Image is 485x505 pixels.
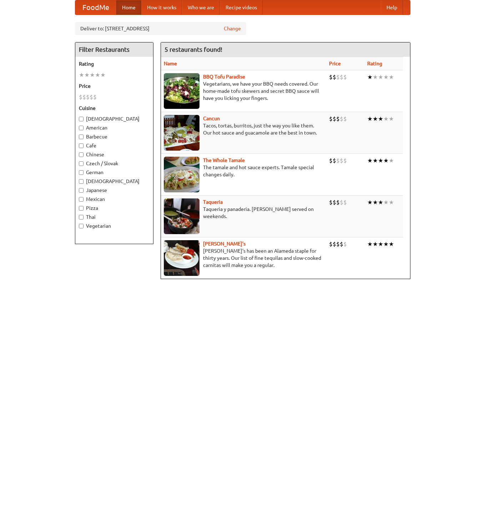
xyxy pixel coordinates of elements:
input: Thai [79,215,84,219]
li: $ [333,240,336,248]
li: $ [333,115,336,123]
label: Barbecue [79,133,150,140]
li: $ [336,73,340,81]
li: ★ [389,115,394,123]
li: ★ [367,73,373,81]
a: Change [224,25,241,32]
input: Vegetarian [79,224,84,228]
a: FoodMe [75,0,116,15]
li: $ [340,157,343,165]
input: Pizza [79,206,84,211]
li: ★ [367,240,373,248]
img: wholetamale.jpg [164,157,199,192]
a: Help [381,0,403,15]
li: $ [329,240,333,248]
li: $ [343,198,347,206]
li: ★ [373,157,378,165]
li: $ [329,115,333,123]
li: $ [329,157,333,165]
label: American [79,124,150,131]
li: ★ [378,73,383,81]
p: The tamale and hot sauce experts. Tamale special changes daily. [164,164,323,178]
li: ★ [373,198,378,206]
a: How it works [141,0,182,15]
input: [DEMOGRAPHIC_DATA] [79,117,84,121]
h5: Rating [79,60,150,67]
label: Thai [79,213,150,221]
li: $ [93,93,97,101]
li: $ [343,240,347,248]
input: American [79,126,84,130]
li: $ [340,115,343,123]
b: The Whole Tamale [203,157,245,163]
label: German [79,169,150,176]
li: ★ [90,71,95,79]
li: ★ [378,115,383,123]
li: $ [79,93,82,101]
li: ★ [378,198,383,206]
a: Name [164,61,177,66]
a: [PERSON_NAME]'s [203,241,246,247]
input: Czech / Slovak [79,161,84,166]
label: Pizza [79,204,150,212]
p: [PERSON_NAME]'s has been an Alameda staple for thirty years. Our list of fine tequilas and slow-c... [164,247,323,269]
li: ★ [389,157,394,165]
img: tofuparadise.jpg [164,73,199,109]
li: $ [329,198,333,206]
input: Mexican [79,197,84,202]
li: ★ [383,115,389,123]
li: ★ [383,240,389,248]
li: ★ [389,198,394,206]
p: Tacos, tortas, burritos, just the way you like them. Our hot sauce and guacamole are the best in ... [164,122,323,136]
label: Japanese [79,187,150,194]
p: Taqueria y panaderia. [PERSON_NAME] served on weekends. [164,206,323,220]
li: $ [340,240,343,248]
li: ★ [378,157,383,165]
label: [DEMOGRAPHIC_DATA] [79,178,150,185]
li: $ [329,73,333,81]
b: Taqueria [203,199,223,205]
li: ★ [373,73,378,81]
li: ★ [389,240,394,248]
li: $ [336,157,340,165]
h5: Price [79,82,150,90]
li: ★ [95,71,100,79]
li: ★ [378,240,383,248]
li: ★ [367,157,373,165]
a: Cancun [203,116,220,121]
img: cancun.jpg [164,115,199,151]
li: $ [343,73,347,81]
li: $ [343,157,347,165]
li: ★ [383,157,389,165]
input: Chinese [79,152,84,157]
input: [DEMOGRAPHIC_DATA] [79,179,84,184]
li: ★ [373,240,378,248]
li: $ [90,93,93,101]
li: $ [343,115,347,123]
label: Chinese [79,151,150,158]
img: pedros.jpg [164,240,199,276]
input: Japanese [79,188,84,193]
li: ★ [79,71,84,79]
ng-pluralize: 5 restaurants found! [165,46,222,53]
li: $ [340,73,343,81]
img: taqueria.jpg [164,198,199,234]
li: ★ [383,73,389,81]
li: $ [333,73,336,81]
li: $ [336,115,340,123]
label: Cafe [79,142,150,149]
h5: Cuisine [79,105,150,112]
input: Barbecue [79,135,84,139]
li: ★ [84,71,90,79]
label: Mexican [79,196,150,203]
h4: Filter Restaurants [75,42,153,57]
a: Home [116,0,141,15]
label: [DEMOGRAPHIC_DATA] [79,115,150,122]
li: $ [333,198,336,206]
li: $ [82,93,86,101]
li: ★ [100,71,106,79]
a: BBQ Tofu Paradise [203,74,245,80]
